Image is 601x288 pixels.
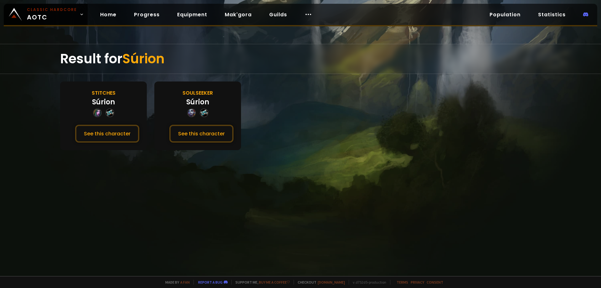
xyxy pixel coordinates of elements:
a: Population [485,8,526,21]
a: Progress [129,8,165,21]
small: Classic Hardcore [27,7,77,13]
div: Soulseeker [182,89,213,97]
a: Mak'gora [220,8,257,21]
button: See this character [75,125,139,143]
a: Report a bug [198,280,223,285]
a: Guilds [264,8,292,21]
a: Statistics [533,8,571,21]
span: v. d752d5 - production [349,280,386,285]
span: AOTC [27,7,77,22]
span: Checkout [294,280,345,285]
div: Súrion [186,97,209,107]
div: Súrion [92,97,115,107]
a: [DOMAIN_NAME] [318,280,345,285]
span: Made by [162,280,190,285]
a: Equipment [172,8,212,21]
span: Support me, [231,280,290,285]
a: Buy me a coffee [259,280,290,285]
a: a fan [180,280,190,285]
button: See this character [169,125,234,143]
span: Súrion [122,50,165,68]
a: Privacy [411,280,424,285]
a: Terms [397,280,408,285]
a: Consent [427,280,443,285]
a: Home [95,8,121,21]
div: Result for [60,44,541,74]
a: Classic HardcoreAOTC [4,4,88,25]
div: Stitches [92,89,116,97]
